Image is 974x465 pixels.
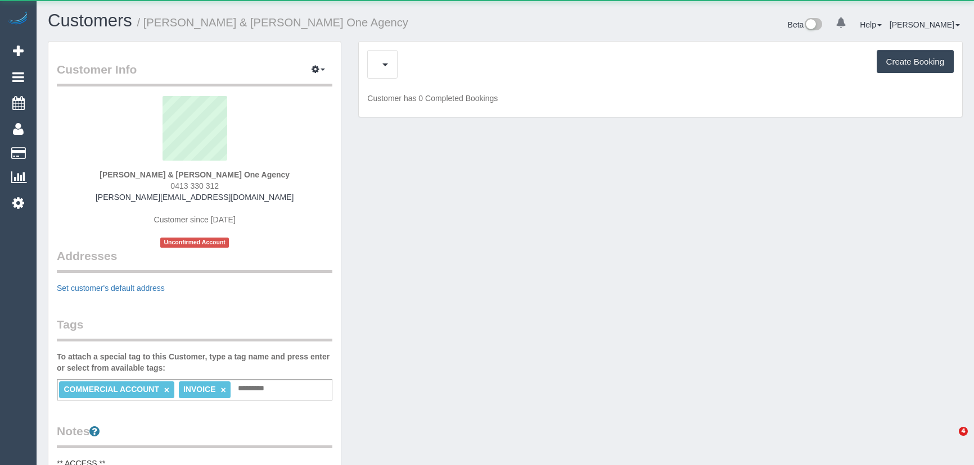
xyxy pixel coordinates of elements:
span: 4 [959,427,968,436]
span: Customer since [DATE] [154,215,236,224]
a: [PERSON_NAME] [890,20,960,29]
legend: Notes [57,423,332,448]
span: 0413 330 312 [170,181,219,190]
a: Set customer's default address [57,284,165,293]
legend: Tags [57,316,332,341]
img: New interface [804,18,822,33]
p: Customer has 0 Completed Bookings [367,93,954,104]
small: / [PERSON_NAME] & [PERSON_NAME] One Agency [137,16,408,29]
a: Beta [788,20,823,29]
a: × [220,385,226,395]
a: × [164,385,169,395]
span: INVOICE [183,385,216,394]
label: To attach a special tag to this Customer, type a tag name and press enter or select from availabl... [57,351,332,373]
iframe: Intercom live chat [936,427,963,454]
strong: [PERSON_NAME] & [PERSON_NAME] One Agency [100,170,290,179]
img: Automaid Logo [7,11,29,27]
a: [PERSON_NAME][EMAIL_ADDRESS][DOMAIN_NAME] [96,193,294,202]
a: Help [860,20,882,29]
span: Unconfirmed Account [160,238,229,247]
legend: Customer Info [57,61,332,86]
a: Customers [48,11,132,30]
button: Create Booking [877,50,954,74]
span: COMMERCIAL ACCOUNT [64,385,159,394]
